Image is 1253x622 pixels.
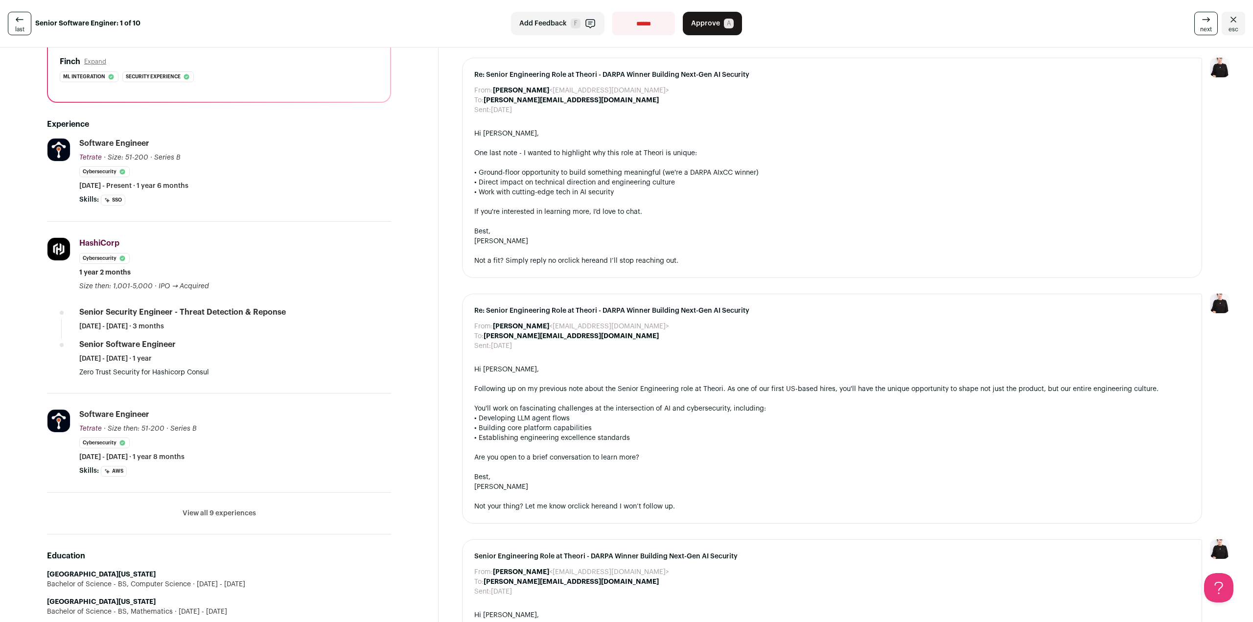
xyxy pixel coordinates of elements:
[47,579,391,589] div: Bachelor of Science - BS, Computer Science
[474,95,484,105] dt: To:
[8,12,31,35] a: last
[79,154,102,161] span: Tetrate
[47,571,156,578] strong: [GEOGRAPHIC_DATA][US_STATE]
[683,12,742,35] button: Approve A
[63,72,105,82] span: Ml integration
[484,578,659,585] b: [PERSON_NAME][EMAIL_ADDRESS][DOMAIN_NAME]
[474,341,491,351] dt: Sent:
[155,281,157,291] span: ·
[484,97,659,104] b: [PERSON_NAME][EMAIL_ADDRESS][DOMAIN_NAME]
[154,154,181,161] span: Series B
[724,19,734,28] span: A
[79,354,152,364] span: [DATE] - [DATE] · 1 year
[79,339,176,350] div: Senior Software Engineer
[183,508,256,518] button: View all 9 experiences
[173,607,227,617] span: [DATE] - [DATE]
[79,239,119,247] span: HashiCorp
[474,129,1190,266] div: Hi [PERSON_NAME], One last note - I wanted to highlight why this role at Theori is unique: • Grou...
[79,181,188,191] span: [DATE] - Present · 1 year 6 months
[493,567,669,577] dd: <[EMAIL_ADDRESS][DOMAIN_NAME]>
[79,268,131,277] span: 1 year 2 months
[47,138,70,161] img: 29b18423fa253c8571e622d3a5202a73be96f5c6a7105d862468e90eaa281148.jpg
[474,70,1190,80] span: Re: Senior Engineering Role at Theori - DARPA Winner Building Next-Gen AI Security
[574,503,605,510] a: click here
[474,306,1190,316] span: Re: Senior Engineering Role at Theori - DARPA Winner Building Next-Gen AI Security
[519,19,567,28] span: Add Feedback
[491,105,512,115] dd: [DATE]
[1204,573,1233,602] iframe: Help Scout Beacon - Open
[79,322,164,331] span: [DATE] - [DATE] · 3 months
[35,19,140,28] strong: Senior Software Enginer: 1 of 10
[564,257,596,264] a: click here
[101,466,127,477] li: AWS
[104,154,148,161] span: · Size: 51-200
[159,283,209,290] span: IPO → Acquired
[79,425,102,432] span: Tetrate
[79,253,130,264] li: Cybersecurity
[79,452,185,462] span: [DATE] - [DATE] · 1 year 8 months
[1222,12,1245,35] a: Close
[474,322,493,331] dt: From:
[493,569,549,576] b: [PERSON_NAME]
[474,86,493,95] dt: From:
[47,550,391,562] h2: Education
[474,567,493,577] dt: From:
[47,599,156,605] strong: [GEOGRAPHIC_DATA][US_STATE]
[79,409,149,420] div: Software Engineer
[166,424,168,434] span: ·
[1210,58,1230,77] img: 9240684-medium_jpg
[170,425,197,432] span: Series B
[191,579,245,589] span: [DATE] - [DATE]
[1210,539,1230,559] img: 9240684-medium_jpg
[101,195,125,206] li: SSO
[104,425,164,432] span: · Size then: 51-200
[79,466,99,476] span: Skills:
[474,587,491,597] dt: Sent:
[511,12,604,35] button: Add Feedback F
[47,607,391,617] div: Bachelor of Science - BS, Mathematics
[571,19,580,28] span: F
[493,323,549,330] b: [PERSON_NAME]
[474,105,491,115] dt: Sent:
[1229,25,1238,33] span: esc
[474,577,484,587] dt: To:
[1200,25,1212,33] span: next
[493,87,549,94] b: [PERSON_NAME]
[691,19,720,28] span: Approve
[491,587,512,597] dd: [DATE]
[47,410,70,432] img: 29b18423fa253c8571e622d3a5202a73be96f5c6a7105d862468e90eaa281148.jpg
[15,25,24,33] span: last
[1210,294,1230,313] img: 9240684-medium_jpg
[493,86,669,95] dd: <[EMAIL_ADDRESS][DOMAIN_NAME]>
[474,331,484,341] dt: To:
[84,58,106,66] button: Expand
[79,166,130,177] li: Cybersecurity
[150,153,152,162] span: ·
[474,552,1190,561] span: Senior Engineering Role at Theori - DARPA Winner Building Next-Gen AI Security
[1194,12,1218,35] a: next
[47,118,391,130] h2: Experience
[47,238,70,260] img: d32d8e61b3321022cb7ba32de6d3c9f6a901668946c4111d525076d339234968.jpg
[79,438,130,448] li: Cybersecurity
[79,195,99,205] span: Skills:
[493,322,669,331] dd: <[EMAIL_ADDRESS][DOMAIN_NAME]>
[79,368,391,377] p: Zero Trust Security for Hashicorp Consul
[126,72,181,82] span: Security experience
[79,283,153,290] span: Size then: 1,001-5,000
[491,341,512,351] dd: [DATE]
[60,56,80,68] h2: Finch
[79,307,286,318] div: Senior Security Engineer - Threat Detection & Reponse
[474,365,1190,511] div: Hi [PERSON_NAME], Following up on my previous note about the Senior Engineering role at Theori. A...
[484,333,659,340] b: [PERSON_NAME][EMAIL_ADDRESS][DOMAIN_NAME]
[79,138,149,149] div: Software Engineer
